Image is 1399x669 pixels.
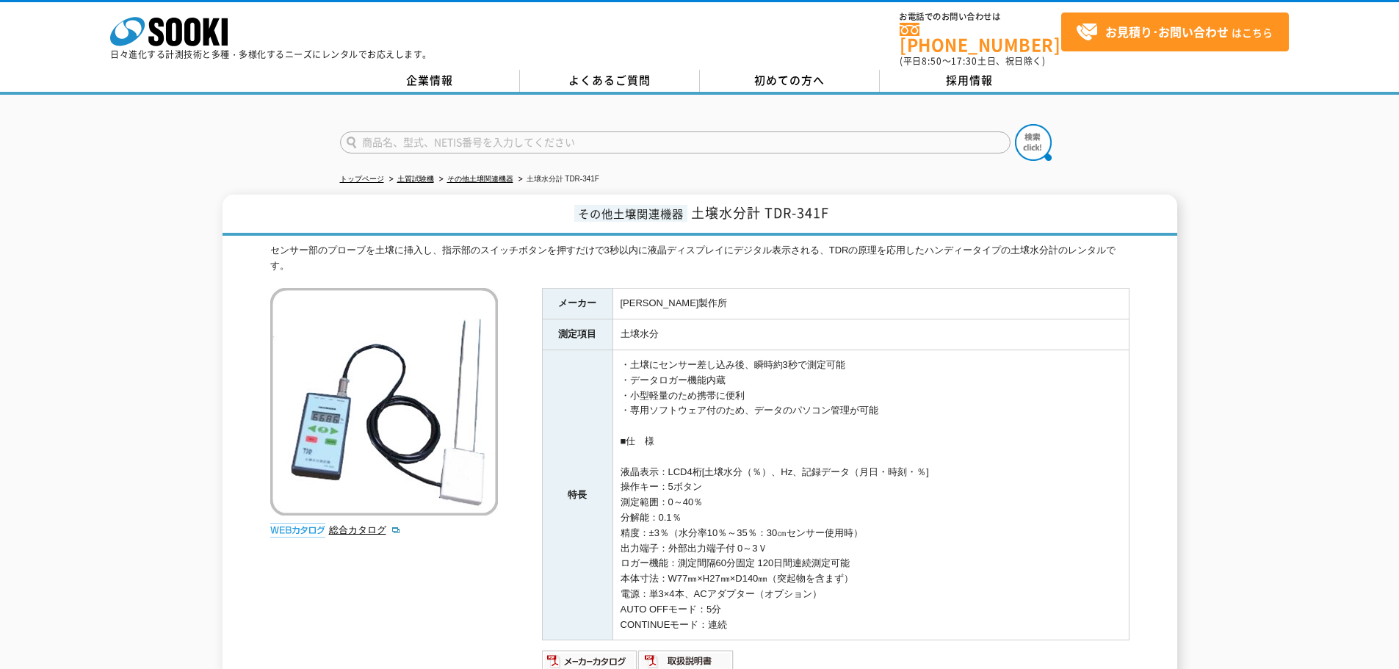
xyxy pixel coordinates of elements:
span: 8:50 [922,54,942,68]
strong: お見積り･お問い合わせ [1105,23,1229,40]
a: 土質試験機 [397,175,434,183]
p: 日々進化する計測技術と多種・多様化するニーズにレンタルでお応えします。 [110,50,432,59]
span: (平日 ～ 土日、祝日除く) [900,54,1045,68]
img: 土壌水分計 TDR-341F [270,288,498,516]
img: webカタログ [270,523,325,538]
a: 採用情報 [880,70,1060,92]
a: 初めての方へ [700,70,880,92]
a: 企業情報 [340,70,520,92]
th: メーカー [542,289,612,319]
a: その他土壌関連機器 [447,175,513,183]
td: [PERSON_NAME]製作所 [612,289,1129,319]
img: btn_search.png [1015,124,1052,161]
a: よくあるご質問 [520,70,700,92]
span: 初めての方へ [754,72,825,88]
a: [PHONE_NUMBER] [900,23,1061,53]
a: お見積り･お問い合わせはこちら [1061,12,1289,51]
th: 特長 [542,350,612,640]
td: 土壌水分 [612,319,1129,350]
a: トップページ [340,175,384,183]
input: 商品名、型式、NETIS番号を入力してください [340,131,1011,153]
span: お電話でのお問い合わせは [900,12,1061,21]
a: 総合カタログ [329,524,401,535]
span: 17:30 [951,54,977,68]
span: 土壌水分計 TDR-341F [691,203,829,223]
th: 測定項目 [542,319,612,350]
span: はこちら [1076,21,1273,43]
td: ・土壌にセンサー差し込み後、瞬時約3秒で測定可能 ・データロガー機能内蔵 ・小型軽量のため携帯に便利 ・専用ソフトウェア付のため、データのパソコン管理が可能 ■仕 様 液晶表示：LCD4桁[土壌... [612,350,1129,640]
li: 土壌水分計 TDR-341F [516,172,599,187]
span: その他土壌関連機器 [574,205,687,222]
div: センサー部のプローブを土壌に挿入し、指示部のスイッチボタンを押すだけで3秒以内に液晶ディスプレイにデジタル表示される、TDRの原理を応用したハンディータイプの土壌水分計のレンタルです。 [270,243,1129,274]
